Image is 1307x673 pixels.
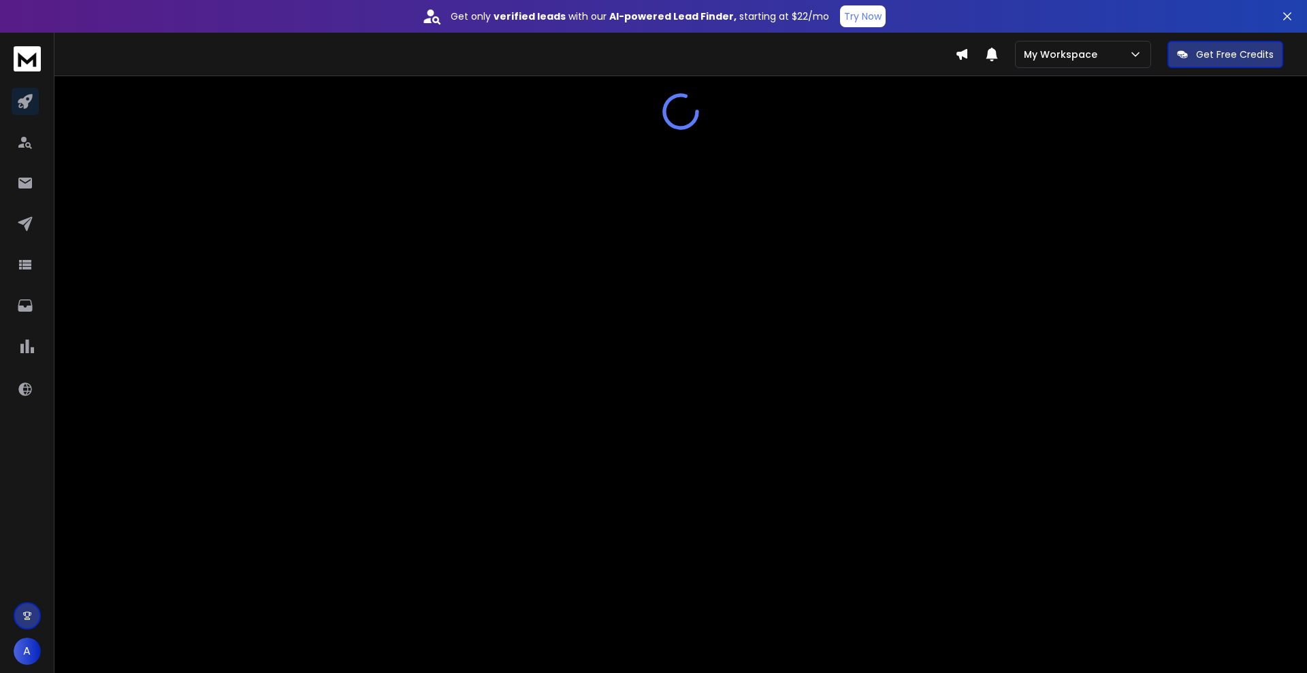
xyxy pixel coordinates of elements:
p: Get Free Credits [1196,48,1274,61]
strong: verified leads [494,10,566,23]
p: Get only with our starting at $22/mo [451,10,829,23]
button: Try Now [840,5,886,27]
button: Get Free Credits [1167,41,1283,68]
button: A [14,638,41,665]
p: My Workspace [1024,48,1103,61]
strong: AI-powered Lead Finder, [609,10,737,23]
p: Try Now [844,10,882,23]
img: logo [14,46,41,71]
